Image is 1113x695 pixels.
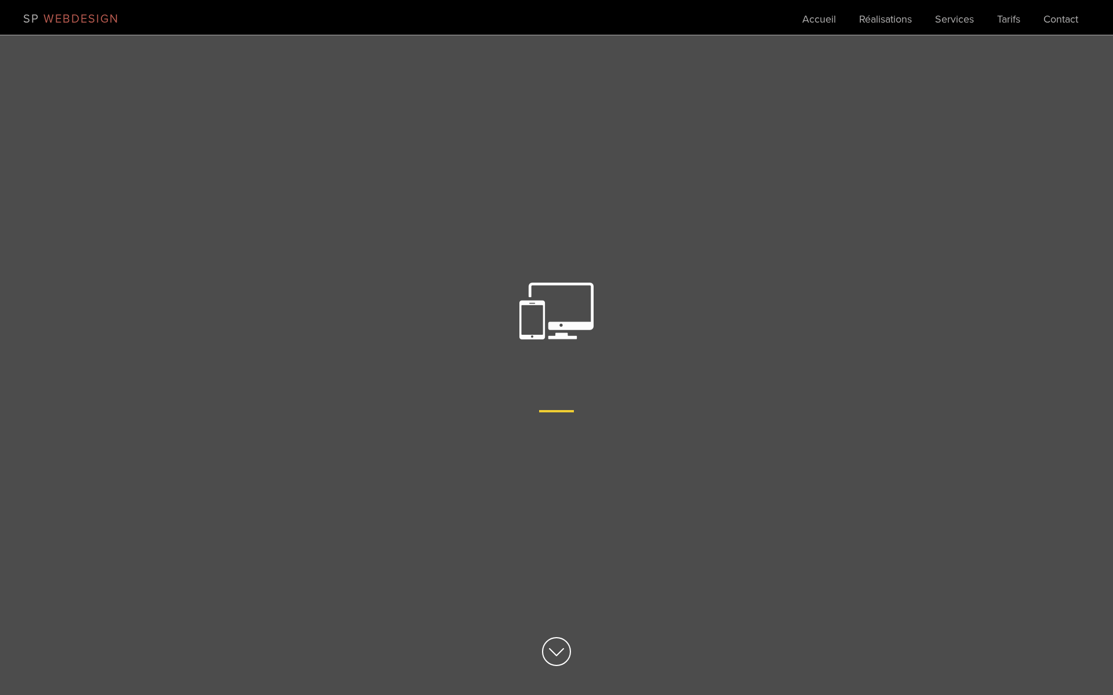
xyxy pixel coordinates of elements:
[23,12,39,26] span: SP
[859,12,912,35] a: Réalisations
[935,12,974,35] a: Services
[519,274,594,348] img: Screens
[997,12,1020,35] a: Tarifs
[43,12,119,26] span: WEBDESIGN
[23,12,119,26] a: SP WEBDESIGN
[1043,12,1078,35] a: Contact
[802,12,836,35] a: Accueil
